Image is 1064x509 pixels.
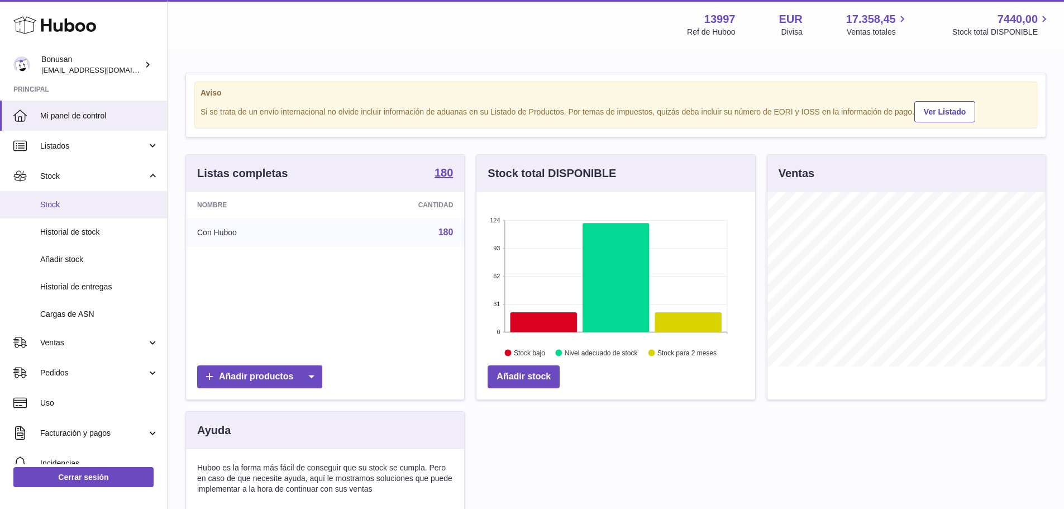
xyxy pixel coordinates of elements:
div: Si se trata de un envío internacional no olvide incluir información de aduanas en su Listado de P... [201,99,1031,122]
span: Listados [40,141,147,151]
text: Nivel adecuado de stock [565,349,638,357]
span: Facturación y pagos [40,428,147,439]
div: Ref de Huboo [687,27,735,37]
text: Stock bajo [514,349,545,357]
text: 31 [494,301,500,307]
text: 62 [494,273,500,279]
span: Uso [40,398,159,408]
div: Bonusan [41,54,142,75]
strong: Aviso [201,88,1031,98]
span: Pedidos [40,368,147,378]
span: Ventas [40,337,147,348]
img: info@bonusan.es [13,56,30,73]
a: 7440,00 Stock total DISPONIBLE [952,12,1051,37]
h3: Listas completas [197,166,288,181]
span: Stock total DISPONIBLE [952,27,1051,37]
a: Ver Listado [914,101,975,122]
span: Stock [40,171,147,182]
a: 17.358,45 Ventas totales [846,12,909,37]
span: Mi panel de control [40,111,159,121]
h3: Ventas [779,166,814,181]
p: Huboo es la forma más fácil de conseguir que su stock se cumpla. Pero en caso de que necesite ayu... [197,463,453,494]
strong: 180 [435,167,453,178]
a: 180 [435,167,453,180]
span: 17.358,45 [846,12,896,27]
span: Ventas totales [847,27,909,37]
a: Añadir stock [488,365,560,388]
text: Stock para 2 meses [657,349,717,357]
text: 124 [490,217,500,223]
span: 7440,00 [998,12,1038,27]
span: Historial de stock [40,227,159,237]
a: Añadir productos [197,365,322,388]
span: Añadir stock [40,254,159,265]
th: Nombre [186,192,331,218]
span: [EMAIL_ADDRESS][DOMAIN_NAME] [41,65,164,74]
strong: EUR [779,12,802,27]
td: Con Huboo [186,218,331,247]
a: 180 [438,227,454,237]
a: Cerrar sesión [13,467,154,487]
span: Incidencias [40,458,159,469]
div: Divisa [781,27,803,37]
text: 0 [497,329,500,335]
span: Stock [40,199,159,210]
strong: 13997 [704,12,736,27]
span: Cargas de ASN [40,309,159,320]
span: Historial de entregas [40,282,159,292]
th: Cantidad [331,192,465,218]
text: 93 [494,245,500,251]
h3: Stock total DISPONIBLE [488,166,616,181]
h3: Ayuda [197,423,231,438]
